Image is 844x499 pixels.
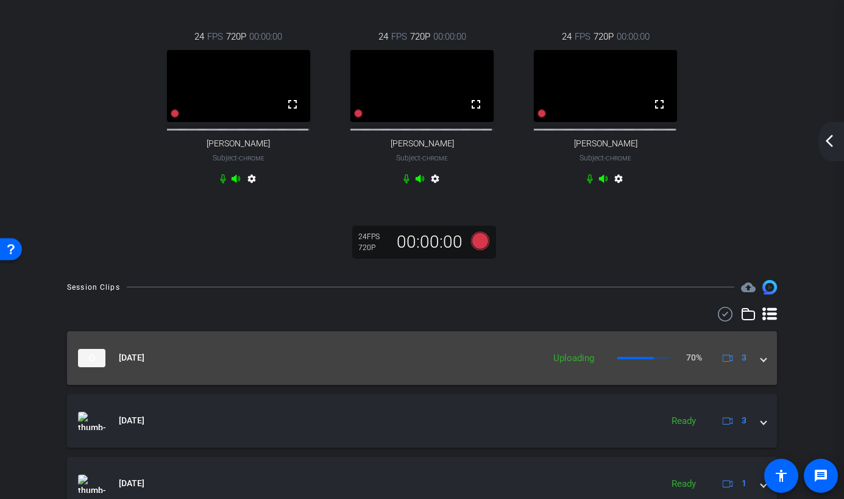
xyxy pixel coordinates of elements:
[367,232,380,241] span: FPS
[611,174,626,188] mat-icon: settings
[207,138,270,149] span: [PERSON_NAME]
[574,138,637,149] span: [PERSON_NAME]
[420,154,422,162] span: -
[249,30,282,43] span: 00:00:00
[410,30,430,43] span: 720P
[665,477,702,491] div: Ready
[119,414,144,427] span: [DATE]
[562,30,572,43] span: 24
[119,351,144,364] span: [DATE]
[78,475,105,493] img: thumb-nail
[741,280,756,295] span: Destinations for your clips
[617,30,650,43] span: 00:00:00
[358,243,389,253] div: 720P
[741,280,756,295] mat-icon: cloud_upload
[78,349,105,367] img: thumb-nail
[822,134,837,148] mat-icon: arrow_back_ios_new
[285,97,300,112] mat-icon: fullscreen
[422,155,448,162] span: Chrome
[244,174,259,188] mat-icon: settings
[194,30,204,43] span: 24
[67,394,777,448] mat-expansion-panel-header: thumb-nail[DATE]Ready3
[67,331,777,385] mat-expansion-panel-header: thumb-nail[DATE]Uploading70%3
[378,30,388,43] span: 24
[391,30,407,43] span: FPS
[742,414,746,427] span: 3
[580,153,631,163] span: Subject
[396,153,448,163] span: Subject
[239,155,264,162] span: Chrome
[762,280,777,295] img: Session clips
[742,477,746,490] span: 1
[604,154,606,162] span: -
[665,414,702,428] div: Ready
[606,155,631,162] span: Chrome
[391,138,454,149] span: [PERSON_NAME]
[207,30,223,43] span: FPS
[594,30,614,43] span: 720P
[358,232,389,242] div: 24
[389,232,470,253] div: 00:00:00
[742,351,746,364] span: 3
[119,477,144,490] span: [DATE]
[652,97,667,112] mat-icon: fullscreen
[814,468,828,483] mat-icon: message
[213,153,264,163] span: Subject
[433,30,466,43] span: 00:00:00
[686,351,702,364] p: 70%
[78,412,105,430] img: thumb-nail
[226,30,246,43] span: 720P
[575,30,590,43] span: FPS
[428,174,442,188] mat-icon: settings
[774,468,789,483] mat-icon: accessibility
[547,351,600,365] div: Uploading
[237,154,239,162] span: -
[469,97,483,112] mat-icon: fullscreen
[67,281,120,293] div: Session Clips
